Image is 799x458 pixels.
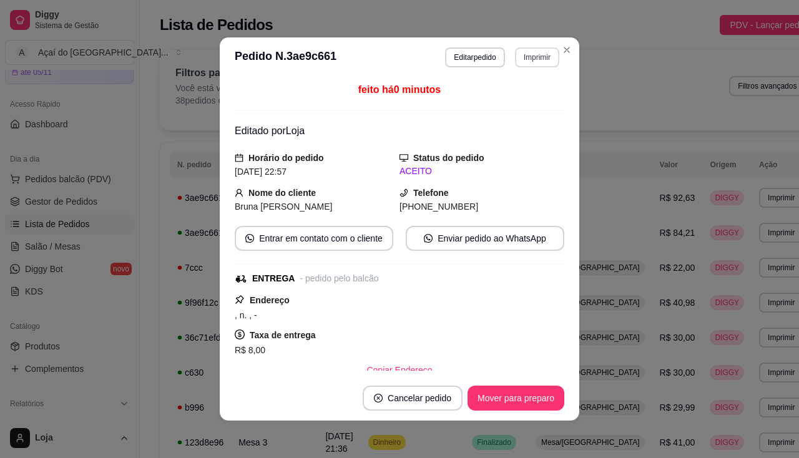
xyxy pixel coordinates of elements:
strong: Status do pedido [413,153,484,163]
span: dollar [235,329,245,339]
strong: Taxa de entrega [250,330,316,340]
span: whats-app [424,234,433,243]
span: pushpin [235,295,245,305]
strong: Nome do cliente [248,188,316,198]
span: , n. , - [235,310,257,320]
h3: Pedido N. 3ae9c661 [235,47,336,67]
button: Copiar Endereço [356,358,442,382]
strong: Endereço [250,295,290,305]
button: Imprimir [515,47,559,67]
button: Editarpedido [445,47,504,67]
div: ACEITO [399,165,564,178]
span: [PHONE_NUMBER] [399,202,478,212]
span: desktop [399,153,408,162]
strong: Telefone [413,188,449,198]
button: whats-appEntrar em contato com o cliente [235,226,393,251]
span: close-circle [374,394,383,402]
button: Mover para preparo [468,386,564,411]
button: close-circleCancelar pedido [363,386,463,411]
span: phone [399,188,408,197]
span: calendar [235,153,243,162]
span: Bruna [PERSON_NAME] [235,202,332,212]
span: feito há 0 minutos [358,84,441,95]
strong: Horário do pedido [248,153,324,163]
button: whats-appEnviar pedido ao WhatsApp [406,226,564,251]
span: [DATE] 22:57 [235,167,287,177]
span: user [235,188,243,197]
span: whats-app [245,234,254,243]
div: ENTREGA [252,272,295,285]
button: Close [557,40,577,60]
span: Editado por Loja [235,125,305,136]
span: R$ 8,00 [235,345,265,355]
div: - pedido pelo balcão [300,272,378,285]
